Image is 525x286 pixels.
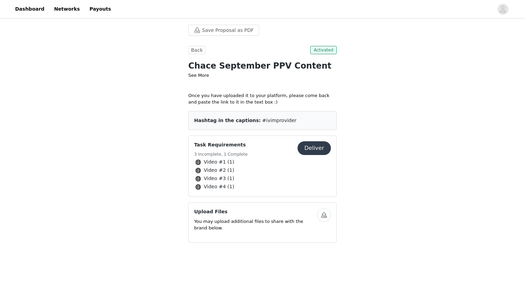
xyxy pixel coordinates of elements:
a: Payouts [85,1,115,17]
span: Hashtag in the captions: [194,118,261,123]
h4: Upload Files [194,208,317,215]
button: Deliver [298,141,331,155]
span: Video #1 (1) [204,158,234,166]
h1: Chace September PPV Content [188,60,337,72]
button: Back [188,46,205,54]
span: Activated [310,46,337,54]
h4: Task Requirements [194,141,248,148]
h5: 3 Incomplete, 1 Complete [194,151,248,157]
span: Video #3 (1) [204,175,234,182]
div: avatar [500,4,506,15]
span: #ivimprovider [262,118,297,123]
p: You may upload additional files to share with the brand below. [194,218,317,231]
a: Dashboard [11,1,48,17]
a: Networks [50,1,84,17]
span: Video #2 (1) [204,167,234,174]
p: See More [188,72,337,79]
span: Video #4 (1) [204,183,234,190]
div: Task Requirements [188,135,337,197]
p: Once you have uploaded it to your platform, please come back and paste the link to it in the text... [188,92,337,106]
button: Save Proposal as PDF [188,25,259,36]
